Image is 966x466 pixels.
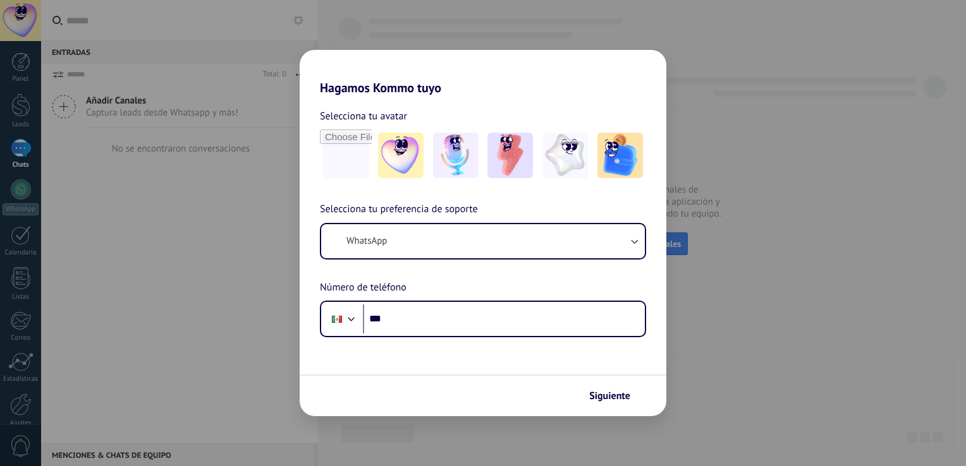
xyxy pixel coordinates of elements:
[325,306,349,332] div: Mexico: + 52
[300,50,666,95] h2: Hagamos Kommo tuyo
[589,391,630,400] span: Siguiente
[320,201,478,218] span: Selecciona tu preferencia de soporte
[378,133,424,178] img: -1.jpeg
[320,108,407,124] span: Selecciona tu avatar
[487,133,533,178] img: -3.jpeg
[597,133,643,178] img: -5.jpeg
[320,280,407,296] span: Número de teléfono
[321,224,645,258] button: WhatsApp
[346,235,387,248] span: WhatsApp
[433,133,479,178] img: -2.jpeg
[542,133,588,178] img: -4.jpeg
[584,385,647,407] button: Siguiente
